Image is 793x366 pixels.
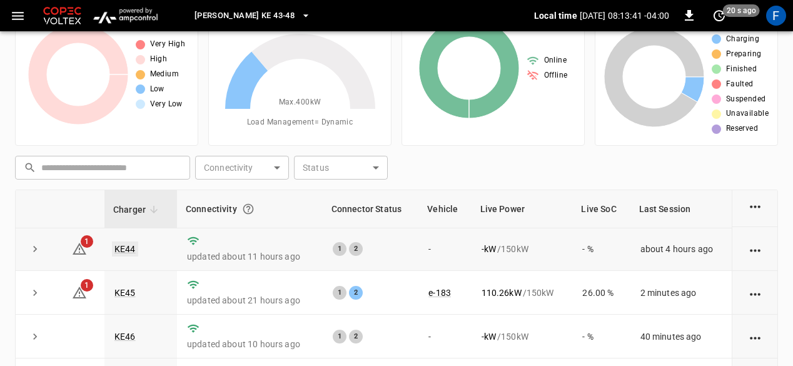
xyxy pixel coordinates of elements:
a: KE45 [114,288,136,298]
th: Live SoC [572,190,630,228]
span: Faulted [726,78,754,91]
span: Online [544,54,567,67]
th: Live Power [472,190,573,228]
span: Preparing [726,48,762,61]
p: updated about 11 hours ago [187,250,313,263]
span: 1 [81,235,93,248]
div: / 150 kW [482,287,563,299]
div: / 150 kW [482,243,563,255]
div: action cell options [747,199,763,211]
span: Load Management = Dynamic [247,116,353,129]
th: Connector Status [323,190,419,228]
th: Vehicle [418,190,471,228]
td: 2 minutes ago [630,271,732,315]
img: Customer Logo [41,4,84,28]
div: 1 [333,242,346,256]
button: expand row [26,283,44,302]
p: 110.26 kW [482,287,522,299]
td: - % [572,227,630,271]
span: 20 s ago [723,4,760,17]
th: Last Session [630,190,732,228]
a: KE44 [112,241,138,257]
span: Reserved [726,123,758,135]
p: - kW [482,330,496,343]
span: Unavailable [726,108,769,120]
span: Charging [726,33,759,46]
p: Local time [534,9,577,22]
td: - [418,227,471,271]
button: [PERSON_NAME] KE 43-48 [189,4,316,28]
a: KE46 [114,332,136,342]
span: Offline [544,69,568,82]
div: action cell options [747,243,763,255]
a: 1 [72,243,87,253]
a: e-183 [428,288,451,298]
div: 1 [333,330,346,343]
div: 1 [333,286,346,300]
td: 26.00 % [572,271,630,315]
td: about 4 hours ago [630,227,732,271]
span: Charger [113,202,162,217]
img: ampcontrol.io logo [89,4,162,28]
p: - kW [482,243,496,255]
td: - % [572,315,630,358]
div: / 150 kW [482,330,563,343]
button: set refresh interval [709,6,729,26]
button: expand row [26,240,44,258]
span: Low [150,83,164,96]
div: action cell options [747,287,763,299]
span: Suspended [726,93,766,106]
div: 2 [349,286,363,300]
span: [PERSON_NAME] KE 43-48 [194,9,295,23]
p: updated about 21 hours ago [187,294,313,307]
a: 1 [72,287,87,297]
span: 1 [81,279,93,292]
span: Max. 400 kW [279,96,321,109]
div: 2 [349,242,363,256]
div: profile-icon [766,6,786,26]
button: Connection between the charger and our software. [237,198,260,220]
td: - [418,315,471,358]
p: updated about 10 hours ago [187,338,313,350]
td: 40 minutes ago [630,315,732,358]
span: High [150,53,168,66]
span: Very Low [150,98,183,111]
p: [DATE] 08:13:41 -04:00 [580,9,669,22]
span: Finished [726,63,757,76]
button: expand row [26,327,44,346]
div: Connectivity [186,198,314,220]
span: Medium [150,68,179,81]
div: action cell options [747,330,763,343]
div: 2 [349,330,363,343]
span: Very High [150,38,186,51]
